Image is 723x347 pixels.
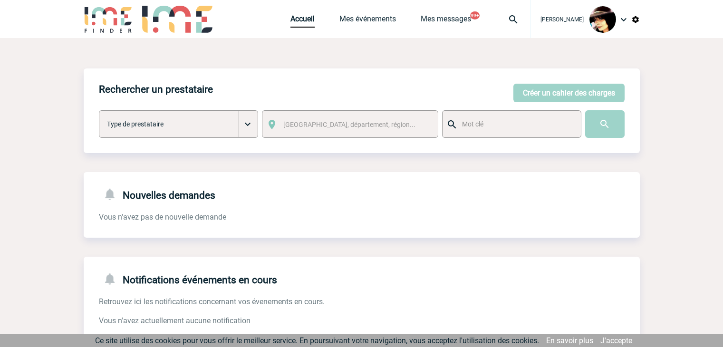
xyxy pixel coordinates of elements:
input: Submit [585,110,625,138]
a: Mes messages [421,14,471,28]
a: En savoir plus [546,336,593,345]
h4: Notifications événements en cours [99,272,277,286]
span: [PERSON_NAME] [540,16,584,23]
a: J'accepte [600,336,632,345]
input: Mot clé [460,118,572,130]
h4: Nouvelles demandes [99,187,215,201]
span: [GEOGRAPHIC_DATA], département, région... [283,121,415,128]
span: Retrouvez ici les notifications concernant vos évenements en cours. [99,297,325,306]
h4: Rechercher un prestataire [99,84,213,95]
button: 99+ [470,11,480,19]
span: Vous n'avez actuellement aucune notification [99,316,251,325]
span: Ce site utilise des cookies pour vous offrir le meilleur service. En poursuivant votre navigation... [95,336,539,345]
a: Accueil [290,14,315,28]
img: notifications-24-px-g.png [103,272,123,286]
img: IME-Finder [84,6,133,33]
img: notifications-24-px-g.png [103,187,123,201]
img: 101023-0.jpg [589,6,616,33]
a: Mes événements [339,14,396,28]
span: Vous n'avez pas de nouvelle demande [99,212,226,222]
